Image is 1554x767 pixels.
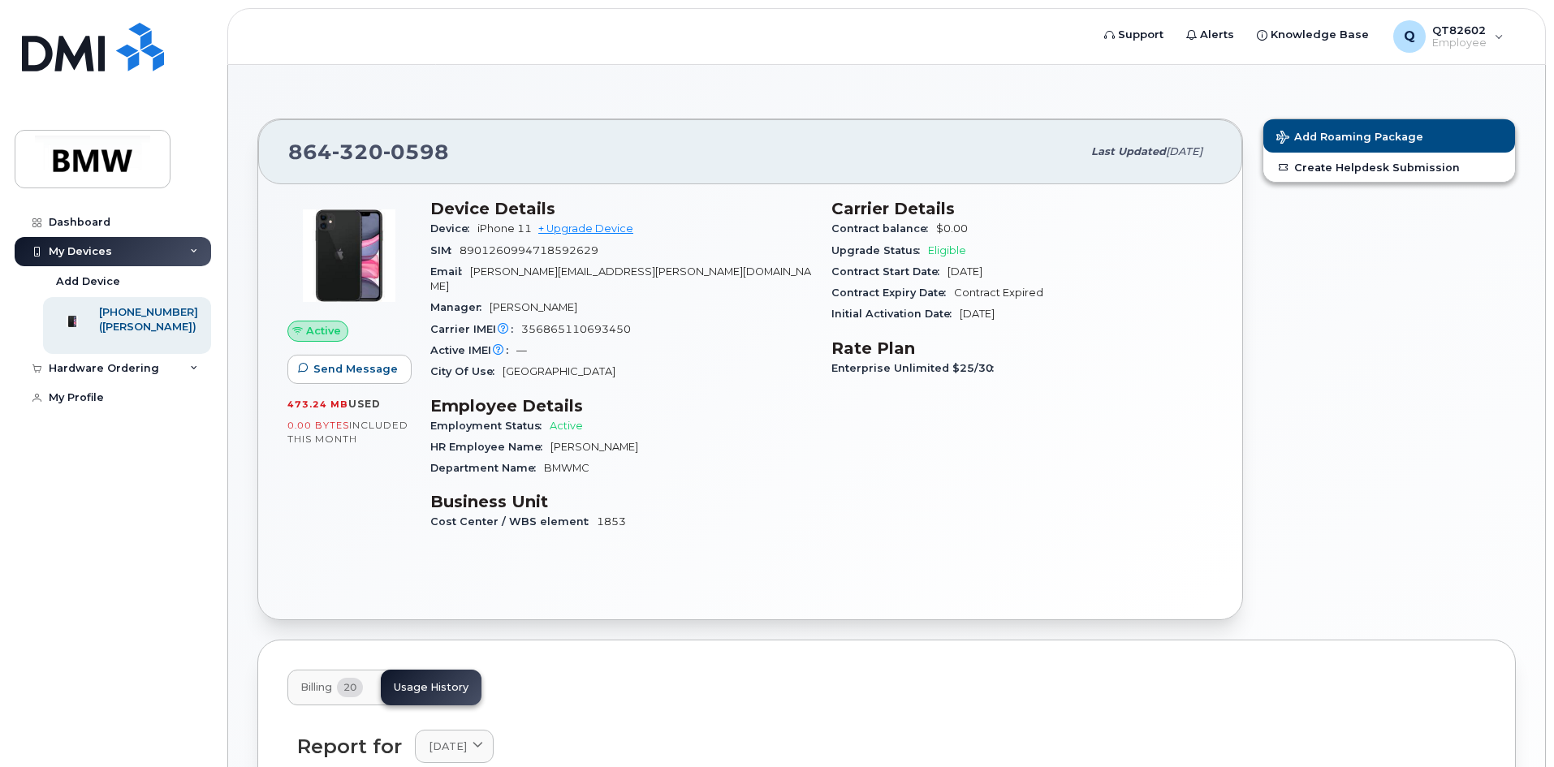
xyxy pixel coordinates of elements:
span: SIM [430,244,460,256]
span: Billing [300,681,332,694]
span: Email [430,265,470,278]
span: [DATE] [1166,145,1202,157]
h3: Business Unit [430,492,812,511]
span: Eligible [928,244,966,256]
span: City Of Use [430,365,503,377]
span: Active [306,323,341,338]
a: + Upgrade Device [538,222,633,235]
span: Employment Status [430,420,550,432]
span: Active IMEI [430,344,516,356]
span: [DATE] [948,265,982,278]
span: [GEOGRAPHIC_DATA] [503,365,615,377]
span: Last updated [1091,145,1166,157]
span: Active [550,420,583,432]
span: Upgrade Status [831,244,928,256]
span: [PERSON_NAME] [550,441,638,453]
span: Cost Center / WBS element [430,515,597,528]
span: 473.24 MB [287,399,348,410]
span: Add Roaming Package [1276,131,1423,146]
span: used [348,398,381,410]
span: 20 [337,678,363,697]
span: 0.00 Bytes [287,420,349,431]
span: Initial Activation Date [831,308,960,320]
span: Department Name [430,462,544,474]
span: Device [430,222,477,235]
span: Contract Expired [954,287,1043,299]
span: Manager [430,301,490,313]
span: BMWMC [544,462,589,474]
span: Send Message [313,361,398,377]
button: Send Message [287,355,412,384]
span: [PERSON_NAME][EMAIL_ADDRESS][PERSON_NAME][DOMAIN_NAME] [430,265,811,292]
a: [DATE] [415,730,494,763]
span: [PERSON_NAME] [490,301,577,313]
h3: Device Details [430,199,812,218]
a: Create Helpdesk Submission [1263,153,1515,182]
span: iPhone 11 [477,222,532,235]
img: iPhone_11.jpg [300,207,398,304]
span: 356865110693450 [521,323,631,335]
span: 320 [332,140,383,164]
span: — [516,344,527,356]
span: Contract Expiry Date [831,287,954,299]
span: 0598 [383,140,449,164]
h3: Rate Plan [831,338,1213,358]
span: Carrier IMEI [430,323,521,335]
span: Contract balance [831,222,936,235]
span: 864 [288,140,449,164]
span: $0.00 [936,222,968,235]
span: Enterprise Unlimited $25/30 [831,362,1002,374]
h3: Employee Details [430,396,812,416]
h3: Carrier Details [831,199,1213,218]
iframe: Messenger Launcher [1483,696,1542,755]
span: 8901260994718592629 [460,244,598,256]
span: HR Employee Name [430,441,550,453]
span: 1853 [597,515,626,528]
div: Report for [297,735,402,757]
span: [DATE] [960,308,995,320]
button: Add Roaming Package [1263,119,1515,153]
span: Contract Start Date [831,265,948,278]
span: [DATE] [429,739,467,754]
